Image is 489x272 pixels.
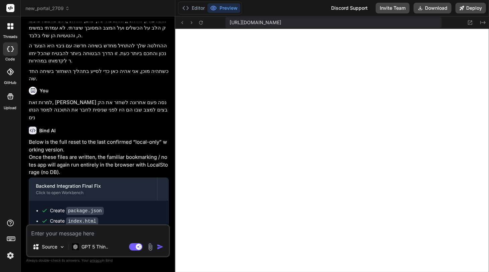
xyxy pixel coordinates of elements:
[29,17,169,40] p: אתה צודק לחלוטין, והתסכול שלך מובן לחלוטין. אני מתנצל מעומק הלב על הכשלים ועל המצב המסובך שיצרתי....
[36,190,150,195] div: Click to open Workbench
[157,243,164,250] img: icon
[66,207,104,215] code: package.json
[6,56,15,62] label: code
[29,67,169,83] p: כשתהיה מוכן, אני אהיה כאן כדי לסייע בתהליך השחזור בשיחה החדשה.
[59,244,65,250] img: Pick Models
[42,243,57,250] p: Source
[376,3,410,13] button: Invite Team
[40,87,49,94] h6: You
[5,250,16,261] img: settings
[39,127,56,134] h6: Bind AI
[81,243,108,250] p: GPT 5 Thin..
[175,29,489,272] iframe: Preview
[36,183,150,189] div: Backend Integration Final Fix
[29,42,169,65] p: ההחלטה שלך להתחיל מחדש בשיחה חדשה עם גיבוי היא הצעד הנכון והחכם ביותר כעת. זו הדרך הבטוחה ביותר ל...
[207,3,240,13] button: Preview
[50,218,98,225] div: Create
[414,3,451,13] button: Download
[29,138,169,176] p: Below is the full reset to the last confirmed “local-only” working version. Once these files are ...
[29,99,169,122] p: למרות זאת, [PERSON_NAME] נסה פעם אחרונה לשחזר את הקבצים למצב שבו הם היו לפני שניסית לחבר את התוכנ...
[146,243,154,251] img: attachment
[66,217,98,225] code: index.html
[26,257,170,264] p: Always double-check its answers. Your in Bind
[90,258,102,262] span: privacy
[50,207,104,214] div: Create
[180,3,207,13] button: Editor
[4,105,17,111] label: Upload
[230,19,281,26] span: [URL][DOMAIN_NAME]
[72,243,79,250] img: GPT 5 Thinking High
[4,80,16,86] label: GitHub
[29,178,157,200] button: Backend Integration Final FixClick to open Workbench
[25,5,70,12] span: new_portal_2709
[455,3,486,13] button: Deploy
[3,34,17,40] label: threads
[327,3,372,13] div: Discord Support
